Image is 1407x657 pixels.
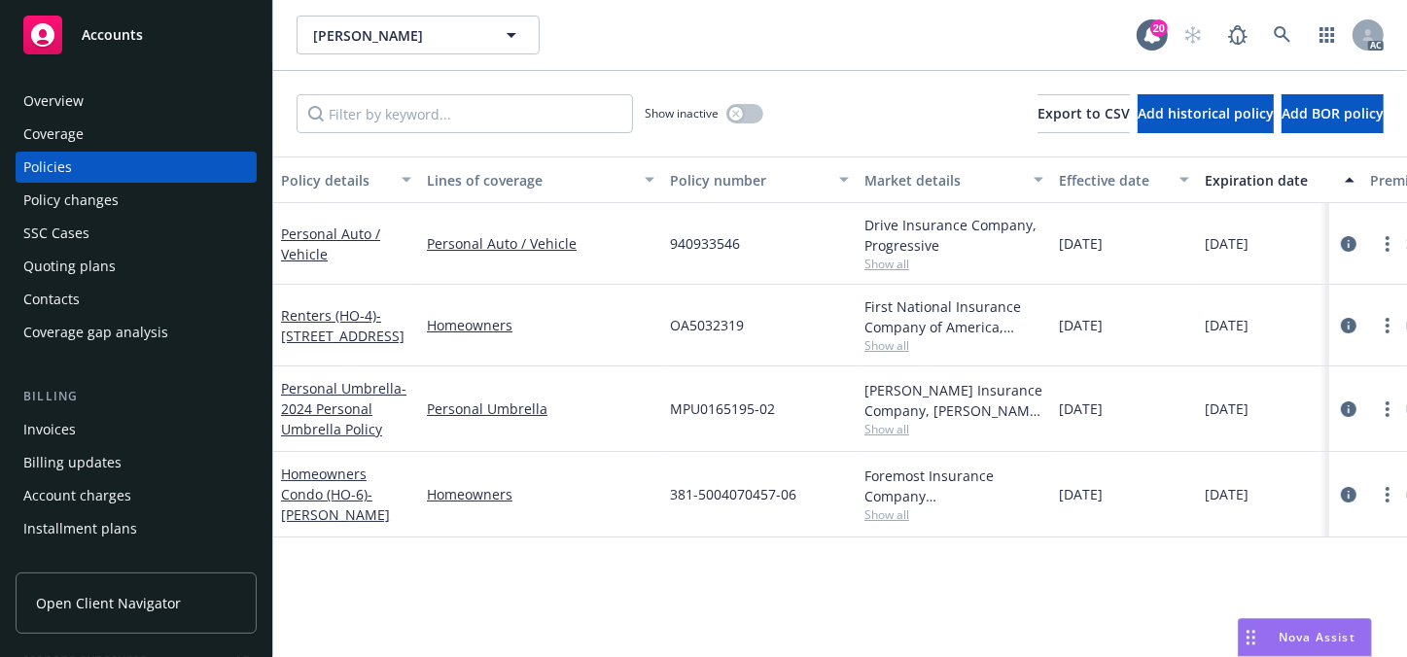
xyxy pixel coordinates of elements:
span: Add BOR policy [1282,104,1384,122]
a: Invoices [16,414,257,445]
a: Personal Auto / Vehicle [427,233,654,254]
a: Personal Umbrella [281,379,406,438]
div: Billing [16,387,257,406]
span: [DATE] [1059,233,1103,254]
div: Drag to move [1239,619,1263,656]
a: more [1376,398,1399,421]
button: Policy details [273,156,419,203]
div: Market details [864,170,1022,190]
span: [DATE] [1059,315,1103,335]
a: circleInformation [1337,232,1360,256]
span: 381-5004070457-06 [670,484,796,504]
a: SSC Cases [16,218,257,249]
button: Add historical policy [1138,94,1274,133]
div: Invoices [23,414,76,445]
div: Quoting plans [23,251,116,282]
a: Quoting plans [16,251,257,282]
a: Start snowing [1174,16,1213,54]
a: Installment plans [16,513,257,544]
div: Lines of coverage [427,170,633,190]
a: Coverage gap analysis [16,317,257,348]
button: [PERSON_NAME] [297,16,540,54]
div: Expiration date [1205,170,1333,190]
span: - [STREET_ADDRESS] [281,306,405,345]
span: [DATE] [1059,484,1103,504]
span: Nova Assist [1279,629,1355,645]
a: Personal Umbrella [427,398,654,419]
span: - [PERSON_NAME] [281,485,390,524]
a: circleInformation [1337,483,1360,506]
span: [DATE] [1205,398,1249,419]
div: Overview [23,86,84,117]
span: 940933546 [670,233,740,254]
div: Policies [23,152,72,183]
span: [PERSON_NAME] [313,25,481,46]
a: circleInformation [1337,314,1360,337]
a: Billing updates [16,447,257,478]
span: Add historical policy [1138,104,1274,122]
div: [PERSON_NAME] Insurance Company, [PERSON_NAME] Insurance [864,380,1043,421]
div: Billing updates [23,447,122,478]
a: Policy changes [16,185,257,216]
a: Coverage [16,119,257,150]
a: Homeowners [427,315,654,335]
div: First National Insurance Company of America, Safeco Insurance (Liberty Mutual) [864,296,1043,337]
a: Personal Auto / Vehicle [281,225,380,263]
span: Show all [864,337,1043,354]
span: [DATE] [1205,484,1249,504]
a: circleInformation [1337,398,1360,421]
a: Homeowners [427,484,654,504]
a: Renters (HO-4) [281,306,405,345]
span: MPU0165195-02 [670,398,775,419]
div: Policy details [281,170,390,190]
button: Expiration date [1197,156,1362,203]
div: Account charges [23,480,131,511]
a: more [1376,314,1399,337]
button: Policy number [662,156,857,203]
button: Effective date [1051,156,1197,203]
span: [DATE] [1205,233,1249,254]
a: Homeowners Condo (HO-6) [281,465,390,524]
a: Search [1263,16,1302,54]
span: Open Client Navigator [36,593,181,613]
a: Report a Bug [1218,16,1257,54]
a: Policies [16,152,257,183]
button: Nova Assist [1238,618,1372,657]
button: Market details [857,156,1051,203]
a: more [1376,483,1399,506]
button: Export to CSV [1038,94,1130,133]
a: Switch app [1308,16,1347,54]
span: Show inactive [645,105,719,121]
span: Show all [864,506,1043,523]
a: more [1376,232,1399,256]
div: Policy number [670,170,827,190]
span: Show all [864,421,1043,437]
div: SSC Cases [23,218,89,249]
div: Coverage [23,119,84,150]
button: Add BOR policy [1282,94,1384,133]
span: Export to CSV [1038,104,1130,122]
span: [DATE] [1059,398,1103,419]
div: Drive Insurance Company, Progressive [864,215,1043,256]
button: Lines of coverage [419,156,662,203]
div: Coverage gap analysis [23,317,168,348]
a: Accounts [16,8,257,62]
div: Foremost Insurance Company [GEOGRAPHIC_DATA], [US_STATE], Foremost Insurance [864,466,1043,506]
a: Account charges [16,480,257,511]
a: Contacts [16,284,257,315]
span: OA5032319 [670,315,744,335]
input: Filter by keyword... [297,94,633,133]
span: - 2024 Personal Umbrella Policy [281,379,406,438]
div: Installment plans [23,513,137,544]
div: Effective date [1059,170,1168,190]
div: Contacts [23,284,80,315]
span: Show all [864,256,1043,272]
div: 20 [1150,19,1168,37]
span: [DATE] [1205,315,1249,335]
div: Policy changes [23,185,119,216]
span: Accounts [82,27,143,43]
a: Overview [16,86,257,117]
